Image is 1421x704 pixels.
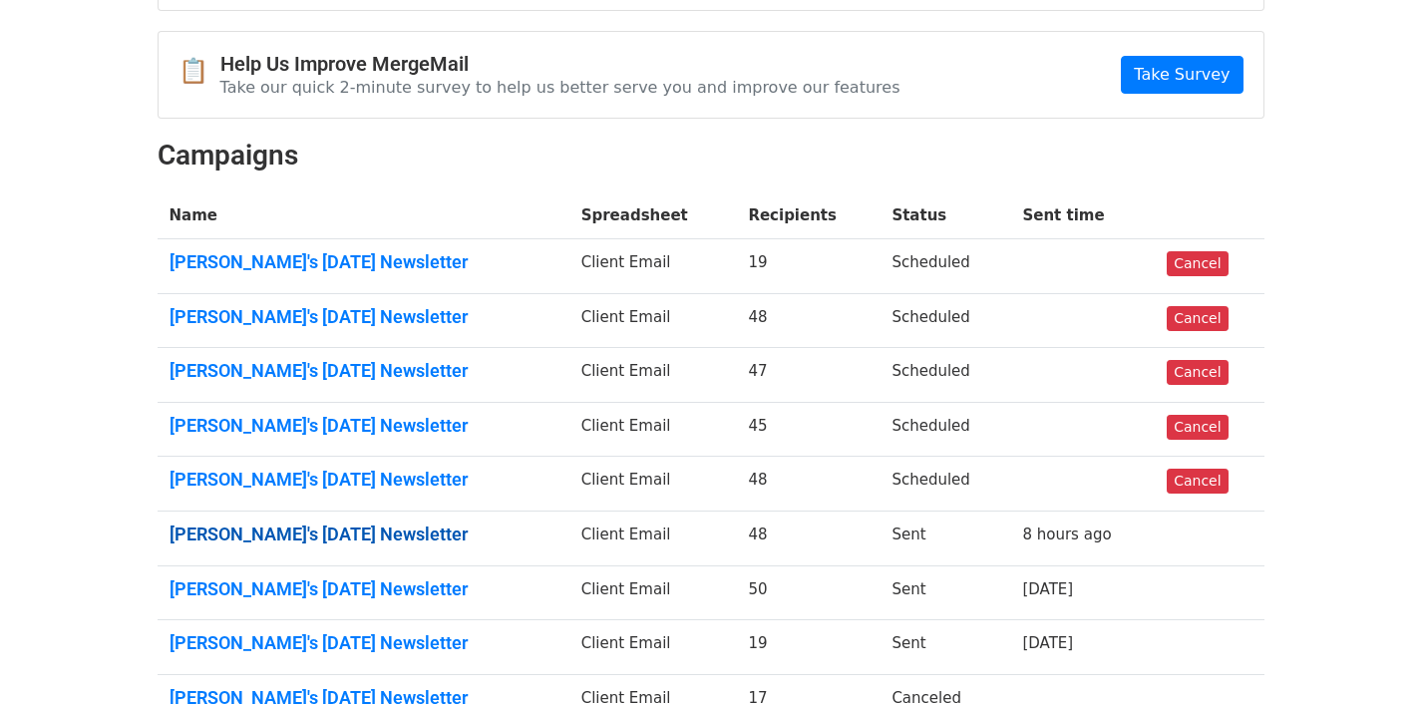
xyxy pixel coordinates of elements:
[170,306,557,328] a: [PERSON_NAME]'s [DATE] Newsletter
[569,348,737,403] td: Client Email
[1022,580,1073,598] a: [DATE]
[158,192,569,239] th: Name
[880,457,1010,512] td: Scheduled
[880,192,1010,239] th: Status
[170,632,557,654] a: [PERSON_NAME]'s [DATE] Newsletter
[569,620,737,675] td: Client Email
[569,565,737,620] td: Client Email
[1167,360,1228,385] a: Cancel
[170,524,557,545] a: [PERSON_NAME]'s [DATE] Newsletter
[170,469,557,491] a: [PERSON_NAME]'s [DATE] Newsletter
[736,402,880,457] td: 45
[736,239,880,294] td: 19
[880,512,1010,566] td: Sent
[569,239,737,294] td: Client Email
[569,512,737,566] td: Client Email
[170,415,557,437] a: [PERSON_NAME]'s [DATE] Newsletter
[569,192,737,239] th: Spreadsheet
[736,348,880,403] td: 47
[220,77,900,98] p: Take our quick 2-minute survey to help us better serve you and improve our features
[736,565,880,620] td: 50
[1321,608,1421,704] iframe: Chat Widget
[1022,526,1111,543] a: 8 hours ago
[880,293,1010,348] td: Scheduled
[1167,415,1228,440] a: Cancel
[178,57,220,86] span: 📋
[1167,306,1228,331] a: Cancel
[569,457,737,512] td: Client Email
[1167,469,1228,494] a: Cancel
[569,293,737,348] td: Client Email
[880,402,1010,457] td: Scheduled
[220,52,900,76] h4: Help Us Improve MergeMail
[170,360,557,382] a: [PERSON_NAME]'s [DATE] Newsletter
[880,565,1010,620] td: Sent
[569,402,737,457] td: Client Email
[1010,192,1155,239] th: Sent time
[158,139,1264,173] h2: Campaigns
[736,620,880,675] td: 19
[880,348,1010,403] td: Scheduled
[736,192,880,239] th: Recipients
[1121,56,1243,94] a: Take Survey
[736,512,880,566] td: 48
[880,239,1010,294] td: Scheduled
[170,578,557,600] a: [PERSON_NAME]'s [DATE] Newsletter
[170,251,557,273] a: [PERSON_NAME]'s [DATE] Newsletter
[880,620,1010,675] td: Sent
[736,293,880,348] td: 48
[736,457,880,512] td: 48
[1167,251,1228,276] a: Cancel
[1022,634,1073,652] a: [DATE]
